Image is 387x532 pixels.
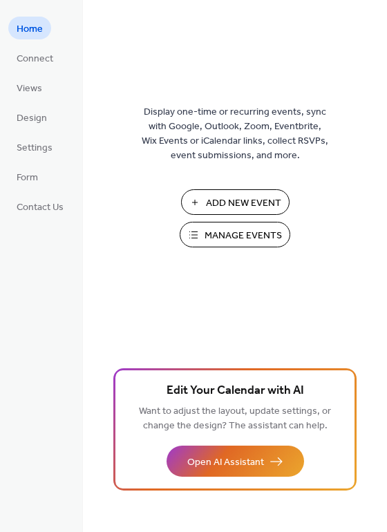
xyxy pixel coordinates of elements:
a: Contact Us [8,195,72,218]
span: Design [17,111,47,126]
span: Contact Us [17,200,64,215]
a: Design [8,106,55,129]
span: Add New Event [206,196,281,211]
span: Form [17,171,38,185]
span: Want to adjust the layout, update settings, or change the design? The assistant can help. [139,402,331,435]
a: Views [8,76,50,99]
a: Home [8,17,51,39]
span: Display one-time or recurring events, sync with Google, Outlook, Zoom, Eventbrite, Wix Events or ... [142,105,328,163]
a: Connect [8,46,62,69]
span: Settings [17,141,53,155]
span: Home [17,22,43,37]
span: Edit Your Calendar with AI [167,381,304,401]
button: Add New Event [181,189,290,215]
a: Settings [8,135,61,158]
button: Manage Events [180,222,290,247]
a: Form [8,165,46,188]
span: Connect [17,52,53,66]
span: Open AI Assistant [187,455,264,470]
button: Open AI Assistant [167,446,304,477]
span: Views [17,82,42,96]
span: Manage Events [205,229,282,243]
